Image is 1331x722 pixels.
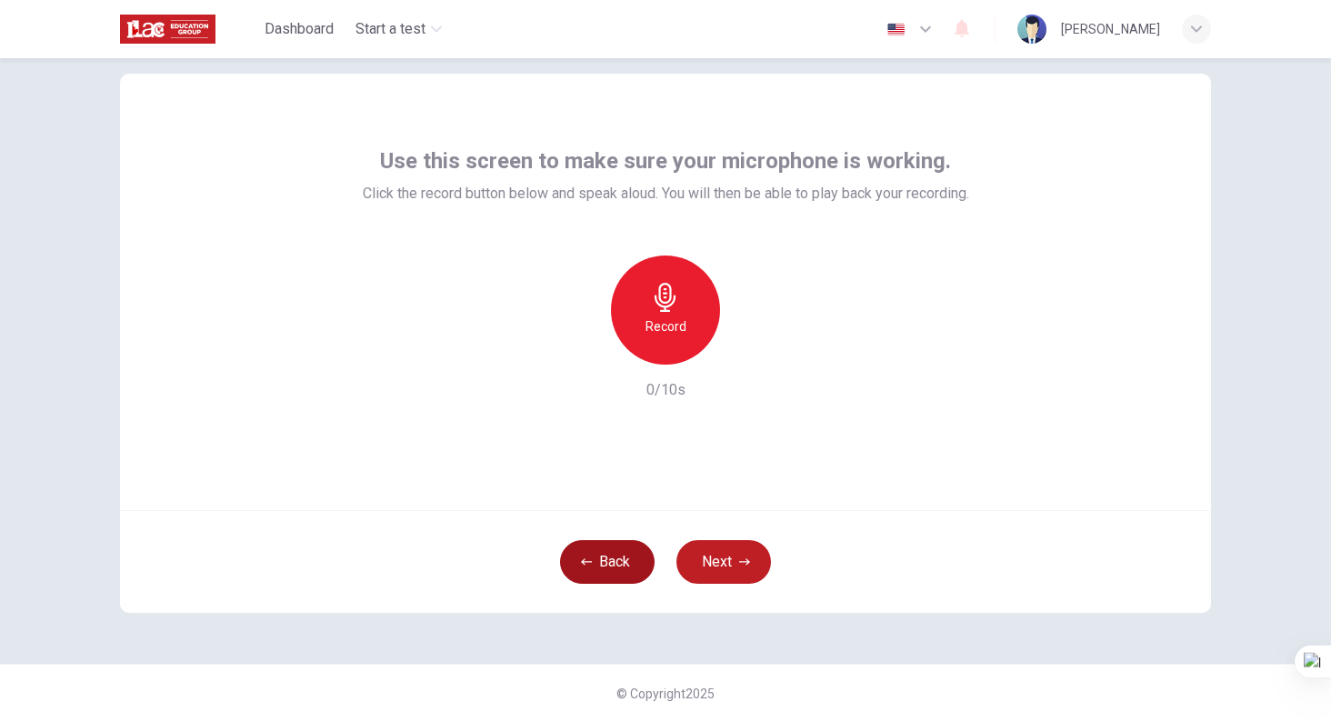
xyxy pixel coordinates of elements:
span: Click the record button below and speak aloud. You will then be able to play back your recording. [363,183,969,205]
span: Dashboard [265,18,334,40]
img: en [885,23,907,36]
button: Back [560,540,655,584]
span: Use this screen to make sure your microphone is working. [380,146,951,175]
button: Start a test [348,13,449,45]
button: Record [611,256,720,365]
a: ILAC logo [120,11,257,47]
img: Profile picture [1017,15,1046,44]
button: Next [676,540,771,584]
h6: Record [645,316,686,337]
button: Dashboard [257,13,341,45]
span: © Copyright 2025 [616,687,715,701]
div: [PERSON_NAME] [1061,18,1160,40]
h6: 0/10s [646,379,686,401]
img: ILAC logo [120,11,215,47]
span: Start a test [355,18,425,40]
